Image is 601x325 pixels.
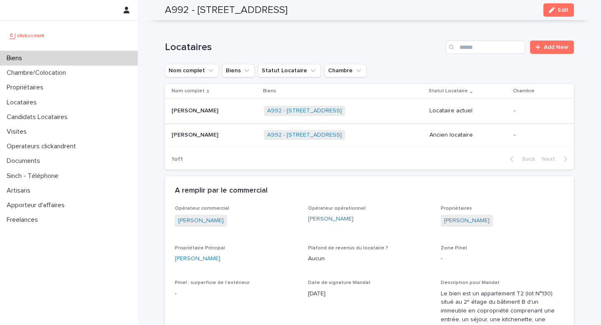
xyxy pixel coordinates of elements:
[165,4,288,16] h2: A992 - [STREET_ADDRESS]
[267,107,342,114] a: A992 - [STREET_ADDRESS]
[267,132,342,139] a: A992 - [STREET_ADDRESS]
[446,41,525,54] input: Search
[175,289,298,298] p: -
[308,206,366,211] span: Opérateur opérationnel
[3,201,71,209] p: Apporteur d'affaires
[558,7,568,13] span: Edit
[172,130,220,139] p: [PERSON_NAME]
[441,246,467,251] span: Zone Pinel
[175,186,268,196] h2: A remplir par le commercial
[175,206,229,211] span: Opérateur commercial
[3,142,83,150] p: Operateurs clickandrent
[514,107,561,114] p: -
[165,99,574,123] tr: [PERSON_NAME][PERSON_NAME] A992 - [STREET_ADDRESS] Locataire actuel-
[3,84,50,91] p: Propriétaires
[324,64,366,77] button: Chambre
[165,41,442,53] h1: Locataires
[530,41,574,54] a: Add New
[3,128,33,136] p: Visites
[308,280,371,285] span: Date de signature Mandat
[429,132,507,139] p: Ancien locataire
[543,3,574,17] button: Edit
[175,280,250,285] span: Pinel : surperficie de l'extérieur
[514,132,561,139] p: -
[3,157,47,165] p: Documents
[308,246,388,251] span: Plafond de revenus du locataire ?
[308,215,354,223] a: [PERSON_NAME]
[3,172,65,180] p: Sinch - Téléphone
[165,64,219,77] button: Nom complet
[513,86,535,96] p: Chambre
[441,254,564,263] p: -
[3,99,43,107] p: Locataires
[7,27,47,44] img: UCB0brd3T0yccxBKYDjQ
[165,149,189,170] p: 1 of 1
[172,106,220,114] p: [PERSON_NAME]
[503,155,538,163] button: Back
[3,54,29,62] p: Biens
[3,113,74,121] p: Candidats Locataires
[165,123,574,147] tr: [PERSON_NAME][PERSON_NAME] A992 - [STREET_ADDRESS] Ancien locataire-
[3,216,45,224] p: Freelances
[3,69,73,77] p: Chambre/Colocation
[3,187,37,195] p: Artisans
[544,44,568,50] span: Add New
[429,107,507,114] p: Locataire actuel
[441,206,472,211] span: Propriétaires
[172,86,205,96] p: Nom complet
[263,86,276,96] p: Biens
[517,156,535,162] span: Back
[222,64,255,77] button: Biens
[308,289,431,298] p: [DATE]
[175,246,225,251] span: Propriétaire Principal
[308,254,431,263] p: Aucun
[538,155,574,163] button: Next
[542,156,560,162] span: Next
[175,254,220,263] a: [PERSON_NAME]
[429,86,468,96] p: Statut Locataire
[258,64,321,77] button: Statut Locataire
[444,216,490,225] a: [PERSON_NAME]
[178,216,224,225] a: [PERSON_NAME]
[441,280,500,285] span: Description pour Mandat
